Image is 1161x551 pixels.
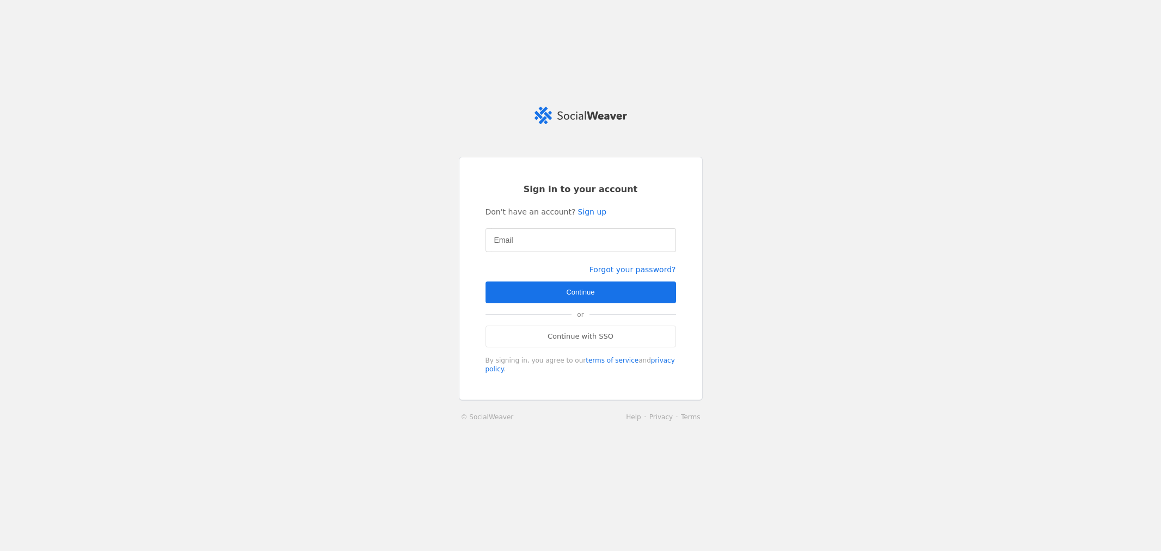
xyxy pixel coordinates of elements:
[673,412,681,423] li: ·
[486,356,676,374] div: By signing in, you agree to our and .
[486,206,576,217] span: Don't have an account?
[589,265,676,274] a: Forgot your password?
[494,234,513,247] mat-label: Email
[486,326,676,347] a: Continue with SSO
[486,281,676,303] button: Continue
[494,234,667,247] input: Email
[626,413,641,421] a: Help
[524,183,638,195] span: Sign in to your account
[681,413,700,421] a: Terms
[578,206,606,217] a: Sign up
[649,413,673,421] a: Privacy
[586,357,638,364] a: terms of service
[486,357,675,373] a: privacy policy
[641,412,649,423] li: ·
[461,412,514,423] a: © SocialWeaver
[572,304,589,326] span: or
[566,287,594,298] span: Continue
